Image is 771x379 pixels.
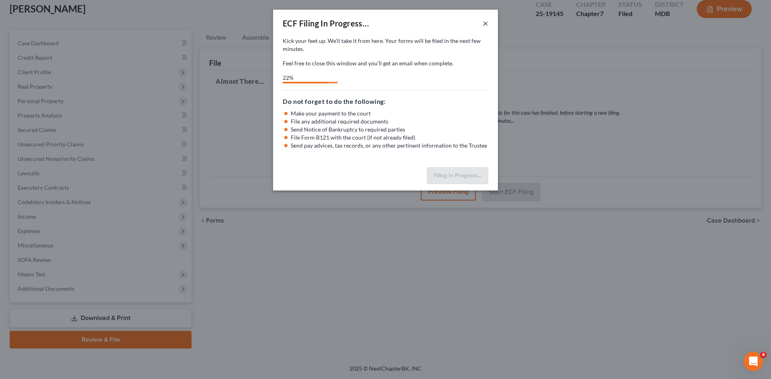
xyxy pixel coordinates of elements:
p: Kick your feet up. We’ll take it from here. Your forms will be filed in the next few minutes. [283,37,488,53]
span: 4 [760,352,767,358]
div: 22% [283,74,328,82]
li: Make your payment to the court [291,109,488,118]
li: Send pay advices, tax records, or any other pertinent information to the Trustee [291,142,488,150]
li: Send Notice of Bankruptcy to required parties [291,126,488,134]
li: File Form B121 with the court (if not already filed) [291,134,488,142]
p: Feel free to close this window and you’ll get an email when complete. [283,59,488,67]
button: × [483,18,488,28]
li: File any additional required documents [291,118,488,126]
iframe: Intercom live chat [744,352,763,371]
h5: Do not forget to do the following: [283,97,488,106]
div: ECF Filing In Progress... [283,18,369,29]
button: Filing In Progress... [427,167,488,184]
